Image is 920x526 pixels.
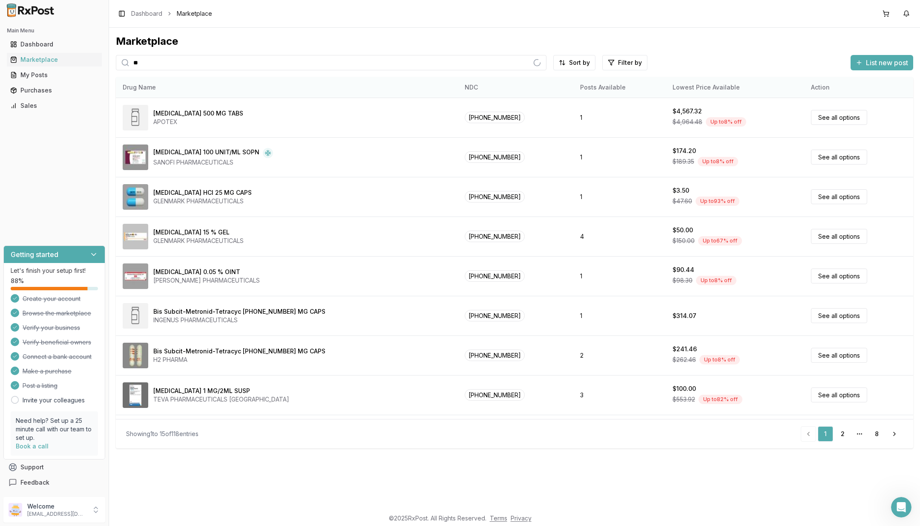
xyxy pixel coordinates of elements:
[573,335,666,375] td: 2
[11,266,98,275] p: Let's finish your setup first!
[696,276,736,285] div: Up to 8 % off
[673,197,692,205] span: $47.60
[458,77,573,98] th: NDC
[698,157,738,166] div: Up to 8 % off
[177,9,212,18] span: Marketplace
[3,460,105,475] button: Support
[673,186,689,195] div: $3.50
[11,249,58,260] h3: Getting started
[891,497,911,517] iframe: Intercom live chat
[27,511,86,517] p: [EMAIL_ADDRESS][DOMAIN_NAME]
[23,338,91,347] span: Verify beneficial owners
[673,312,696,320] div: $314.07
[569,58,590,67] span: Sort by
[573,415,666,454] td: 100
[20,478,49,487] span: Feedback
[23,353,92,361] span: Connect a bank account
[811,387,867,402] a: See all options
[131,9,162,18] a: Dashboard
[153,118,243,126] div: APOTEX
[673,384,696,393] div: $100.00
[465,310,525,321] span: [PHONE_NUMBER]
[673,157,694,166] span: $189.35
[673,226,693,234] div: $50.00
[811,150,867,165] a: See all options
[153,237,244,245] div: GLENMARK PHARMACEUTICALS
[673,355,696,364] span: $262.46
[673,107,702,116] div: $4,567.32
[3,53,105,66] button: Marketplace
[10,40,98,49] div: Dashboard
[153,228,230,237] div: [MEDICAL_DATA] 15 % GEL
[3,68,105,82] button: My Posts
[465,231,525,242] span: [PHONE_NUMBER]
[811,269,867,283] a: See all options
[7,37,102,52] a: Dashboard
[131,9,212,18] nav: breadcrumb
[153,148,259,158] div: [MEDICAL_DATA] 100 UNIT/ML SOPN
[153,347,325,355] div: Bis Subcit-Metronid-Tetracyc [PHONE_NUMBER] MG CAPS
[465,270,525,282] span: [PHONE_NUMBER]
[618,58,642,67] span: Filter by
[116,77,458,98] th: Drug Name
[835,426,850,442] a: 2
[23,309,91,318] span: Browse the marketplace
[10,86,98,95] div: Purchases
[3,38,105,51] button: Dashboard
[7,98,102,113] a: Sales
[706,117,746,127] div: Up to 8 % off
[602,55,647,70] button: Filter by
[851,55,913,70] button: List new post
[673,266,694,274] div: $90.44
[573,98,666,137] td: 1
[3,99,105,113] button: Sales
[153,188,252,197] div: [MEDICAL_DATA] HCl 25 MG CAPS
[153,395,289,404] div: TEVA PHARMACEUTICALS [GEOGRAPHIC_DATA]
[23,324,80,332] span: Verify your business
[126,430,198,438] div: Showing 1 to 15 of 118 entries
[673,147,696,155] div: $174.20
[23,295,80,303] span: Create your account
[27,502,86,511] p: Welcome
[465,191,525,202] span: [PHONE_NUMBER]
[465,350,525,361] span: [PHONE_NUMBER]
[123,184,148,210] img: Atomoxetine HCl 25 MG CAPS
[3,3,58,17] img: RxPost Logo
[811,348,867,363] a: See all options
[866,58,908,68] span: List new post
[699,355,740,364] div: Up to 8 % off
[811,308,867,323] a: See all options
[811,189,867,204] a: See all options
[573,77,666,98] th: Posts Available
[153,197,252,205] div: GLENMARK PHARMACEUTICALS
[666,77,804,98] th: Lowest Price Available
[123,303,148,329] img: Bis Subcit-Metronid-Tetracyc 140-125-125 MG CAPS
[153,355,325,364] div: H2 PHARMA
[673,276,693,285] span: $98.30
[23,396,85,405] a: Invite your colleagues
[10,71,98,79] div: My Posts
[153,316,325,324] div: INGENUS PHARMACEUTICALS
[818,426,833,442] a: 1
[10,55,98,64] div: Marketplace
[10,101,98,110] div: Sales
[573,137,666,177] td: 1
[553,55,595,70] button: Sort by
[465,389,525,401] span: [PHONE_NUMBER]
[573,296,666,335] td: 1
[123,224,148,249] img: Azelaic Acid 15 % GEL
[16,416,93,442] p: Need help? Set up a 25 minute call with our team to set up.
[673,395,695,404] span: $553.92
[573,256,666,296] td: 1
[7,52,102,67] a: Marketplace
[123,263,148,289] img: Betamethasone Dipropionate 0.05 % OINT
[811,229,867,244] a: See all options
[490,514,507,522] a: Terms
[153,158,273,167] div: SANOFI PHARMACEUTICALS
[123,382,148,408] img: Budesonide 1 MG/2ML SUSP
[465,112,525,123] span: [PHONE_NUMBER]
[673,345,697,353] div: $241.46
[7,83,102,98] a: Purchases
[886,426,903,442] a: Go to next page
[153,268,240,276] div: [MEDICAL_DATA] 0.05 % OINT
